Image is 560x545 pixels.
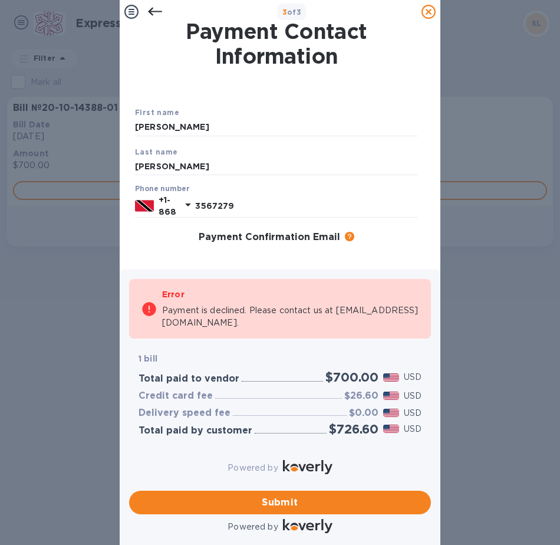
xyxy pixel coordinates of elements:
input: Enter your last name [135,157,418,175]
b: of 3 [282,8,302,17]
input: Enter your first name [135,119,418,136]
img: TT [135,199,154,212]
h3: Payment Confirmation Email [199,232,340,243]
img: Logo [283,519,332,533]
p: USD [404,423,421,435]
h3: Credit card fee [139,390,213,402]
b: First name [135,108,179,117]
p: Payment is declined. Please contact us at [EMAIL_ADDRESS][DOMAIN_NAME]. [162,304,419,329]
p: USD [404,371,421,383]
button: Submit [129,491,431,514]
p: Powered by [228,462,278,474]
b: Primary email [135,260,192,268]
span: Submit [139,495,421,510]
h2: $700.00 [325,370,378,385]
p: USD [404,390,421,402]
h1: Payment Contact Information [135,19,418,68]
p: USD [404,407,421,419]
b: Error [162,290,185,299]
span: 3 [282,8,287,17]
h3: Delivery speed fee [139,408,230,419]
b: Last name [135,147,178,156]
img: USD [383,409,399,417]
h3: $0.00 [349,408,378,419]
img: Logo [283,460,332,474]
p: Powered by [228,521,278,533]
h3: Total paid by customer [139,425,252,436]
img: USD [383,392,399,400]
h3: Total paid to vendor [139,373,239,385]
h3: $26.60 [344,390,378,402]
h2: $726.60 [329,422,378,436]
img: USD [383,425,399,433]
img: USD [383,373,399,382]
input: Enter your phone number [195,197,418,215]
p: +1-868 [159,194,176,218]
b: 1 bill [139,354,157,363]
label: Phone number [135,186,189,193]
